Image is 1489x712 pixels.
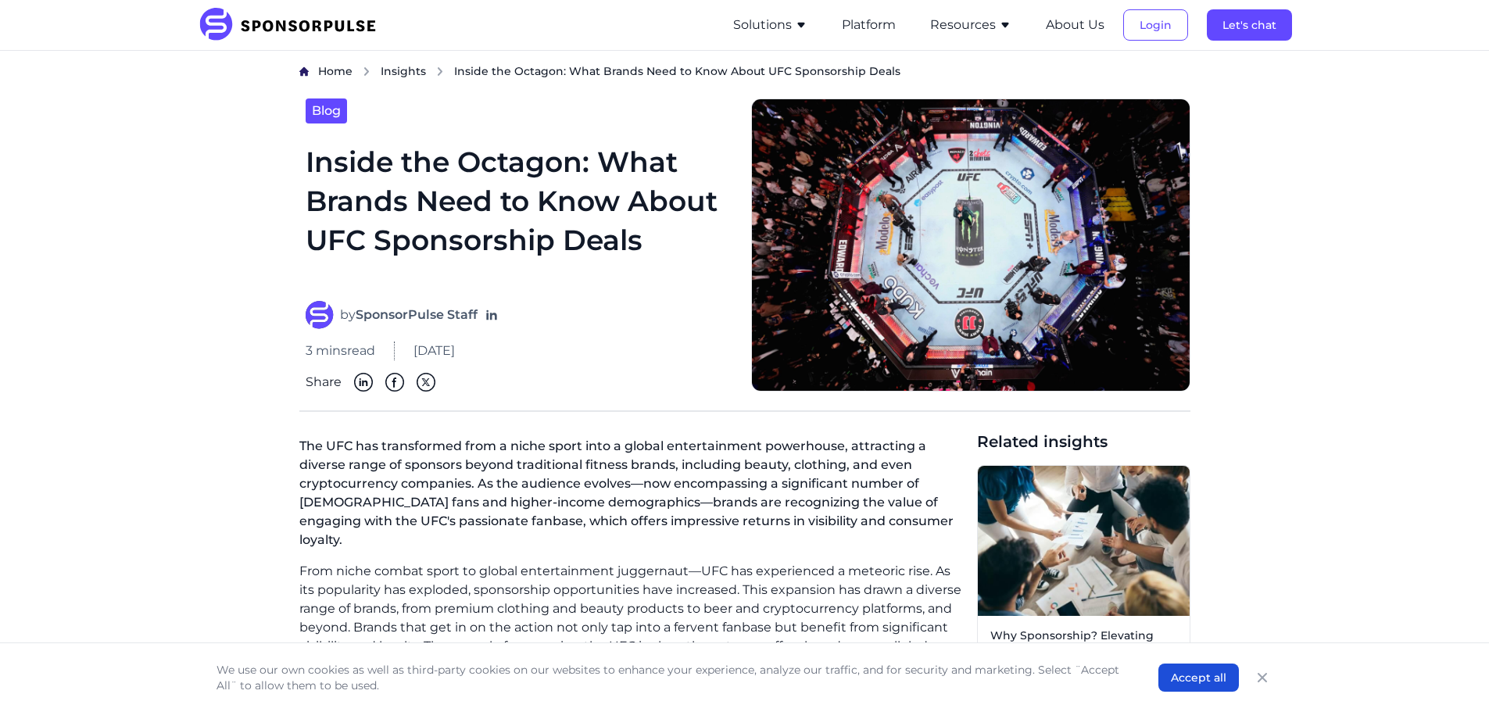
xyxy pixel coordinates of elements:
button: Solutions [733,16,807,34]
p: The UFC has transformed from a niche sport into a global entertainment powerhouse, attracting a d... [299,431,965,562]
strong: SponsorPulse Staff [356,307,478,322]
a: Let's chat [1207,18,1292,32]
span: Share [306,373,342,392]
img: Facebook [385,373,404,392]
a: Blog [306,98,347,123]
a: Insights [381,63,426,80]
img: chevron right [435,66,445,77]
img: SponsorPulse [198,8,388,42]
button: About Us [1046,16,1104,34]
span: by [340,306,478,324]
img: Photo by Getty Images courtesy of Unsplash [978,466,1190,616]
span: 3 mins read [306,342,375,360]
a: About Us [1046,18,1104,32]
img: Getty Images courtesy of ufc.com https://www.ufc.com/octagon [751,98,1190,392]
a: Platform [842,18,896,32]
p: We use our own cookies as well as third-party cookies on our websites to enhance your experience,... [217,662,1127,693]
span: Why Sponsorship? Elevating Brand Strategy Through Shared Passion [990,628,1177,674]
a: Login [1123,18,1188,32]
button: Platform [842,16,896,34]
button: Let's chat [1207,9,1292,41]
img: Linkedin [354,373,373,392]
button: Resources [930,16,1011,34]
button: Close [1251,667,1273,689]
a: Home [318,63,353,80]
span: Inside the Octagon: What Brands Need to Know About UFC Sponsorship Deals [454,63,900,79]
span: Insights [381,64,426,78]
span: Related insights [977,431,1190,453]
img: Home [299,66,309,77]
button: Login [1123,9,1188,41]
img: Twitter [417,373,435,392]
button: Accept all [1158,664,1239,692]
p: From niche combat sport to global entertainment juggernaut—UFC has experienced a meteoric rise. A... [299,562,965,674]
h1: Inside the Octagon: What Brands Need to Know About UFC Sponsorship Deals [306,142,732,282]
a: Follow on LinkedIn [484,307,499,323]
span: Home [318,64,353,78]
img: chevron right [362,66,371,77]
span: [DATE] [413,342,455,360]
a: Why Sponsorship? Elevating Brand Strategy Through Shared PassionRead more [977,465,1190,709]
img: SponsorPulse Staff [306,301,334,329]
